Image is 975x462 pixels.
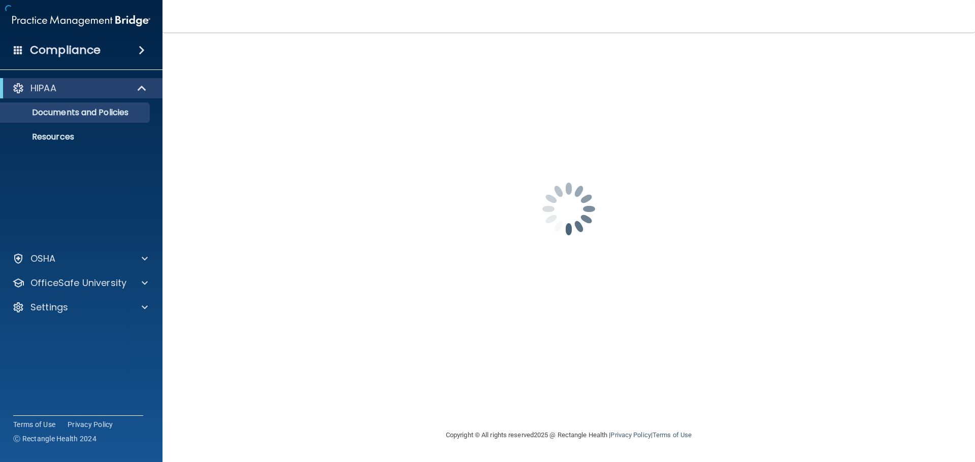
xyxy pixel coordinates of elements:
span: Ⓒ Rectangle Health 2024 [13,434,96,444]
div: Copyright © All rights reserved 2025 @ Rectangle Health | | [383,419,754,451]
p: HIPAA [30,82,56,94]
a: Privacy Policy [68,419,113,430]
p: OfficeSafe University [30,277,126,289]
a: Settings [12,301,148,313]
p: OSHA [30,253,56,265]
a: HIPAA [12,82,147,94]
a: OSHA [12,253,148,265]
img: PMB logo [12,11,150,31]
h4: Compliance [30,43,101,57]
a: Terms of Use [653,431,692,439]
p: Documents and Policies [7,108,145,118]
p: Settings [30,301,68,313]
a: Privacy Policy [610,431,651,439]
p: Resources [7,132,145,142]
img: spinner.e123f6fc.gif [518,158,620,260]
a: OfficeSafe University [12,277,148,289]
a: Terms of Use [13,419,55,430]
